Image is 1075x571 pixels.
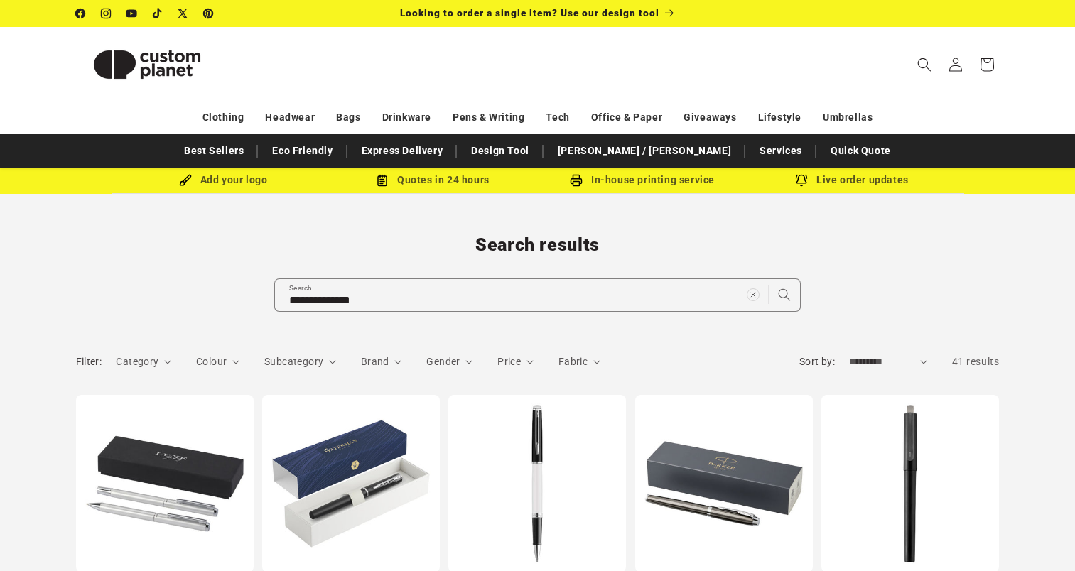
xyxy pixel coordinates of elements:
span: Brand [361,356,389,367]
div: Live order updates [747,171,957,189]
summary: Colour (0 selected) [196,354,239,369]
summary: Search [909,49,940,80]
summary: Gender (0 selected) [426,354,472,369]
summary: Brand (0 selected) [361,354,402,369]
a: Quick Quote [823,138,898,163]
button: Search [769,279,800,310]
span: Fabric [558,356,588,367]
h2: Filter: [76,354,102,369]
a: Bags [336,105,360,130]
img: Custom Planet [76,33,218,97]
a: Clothing [202,105,244,130]
a: Giveaways [684,105,736,130]
summary: Fabric (0 selected) [558,354,600,369]
div: Quotes in 24 hours [328,171,538,189]
span: Category [116,356,158,367]
summary: Subcategory (0 selected) [264,354,336,369]
a: Design Tool [464,138,536,163]
a: Best Sellers [177,138,251,163]
a: Office & Paper [591,105,662,130]
a: Lifestyle [758,105,801,130]
a: Drinkware [382,105,431,130]
a: Custom Planet [70,27,223,102]
button: Clear search term [738,279,769,310]
a: Express Delivery [355,138,450,163]
h1: Search results [76,234,1000,256]
a: Eco Friendly [265,138,340,163]
summary: Price [497,354,534,369]
summary: Category (0 selected) [116,354,171,369]
span: Gender [426,356,460,367]
img: Order Updates Icon [376,174,389,187]
a: Services [752,138,809,163]
a: [PERSON_NAME] / [PERSON_NAME] [551,138,738,163]
a: Umbrellas [823,105,873,130]
span: Colour [196,356,227,367]
label: Sort by: [799,356,835,367]
span: Price [497,356,521,367]
a: Headwear [265,105,315,130]
img: Brush Icon [179,174,192,187]
a: Tech [546,105,569,130]
span: 41 results [952,356,1000,367]
div: Add your logo [119,171,328,189]
img: Order updates [795,174,808,187]
span: Subcategory [264,356,323,367]
div: In-house printing service [538,171,747,189]
img: In-house printing [570,174,583,187]
span: Looking to order a single item? Use our design tool [400,7,659,18]
a: Pens & Writing [453,105,524,130]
